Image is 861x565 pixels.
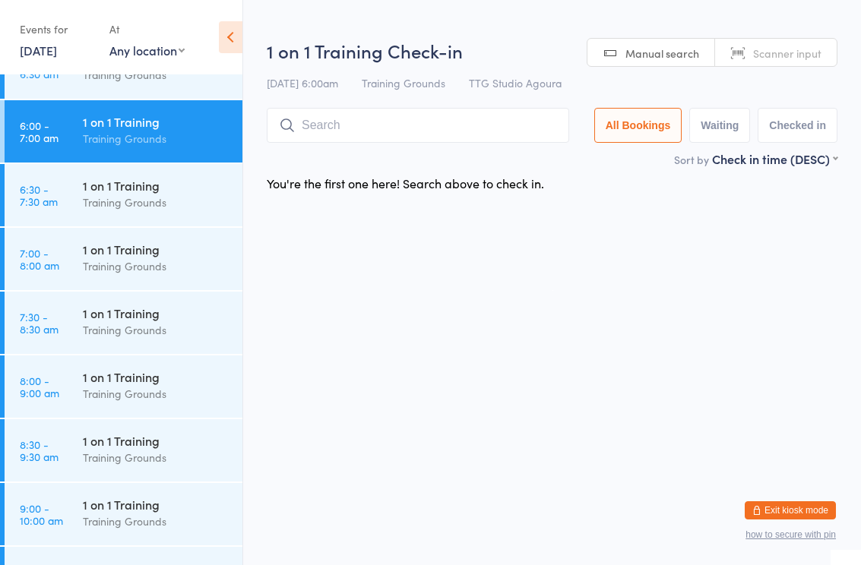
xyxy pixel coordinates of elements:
[20,247,59,271] time: 7:00 - 8:00 am
[83,368,229,385] div: 1 on 1 Training
[712,150,837,167] div: Check in time (DESC)
[689,108,750,143] button: Waiting
[83,66,229,84] div: Training Grounds
[20,438,59,462] time: 8:30 - 9:30 am
[267,38,837,63] h2: 1 on 1 Training Check-in
[758,108,837,143] button: Checked in
[83,305,229,321] div: 1 on 1 Training
[362,75,445,90] span: Training Grounds
[267,175,544,191] div: You're the first one here! Search above to check in.
[469,75,562,90] span: TTG Studio Agoura
[20,119,59,144] time: 6:00 - 7:00 am
[674,152,709,167] label: Sort by
[745,501,836,519] button: Exit kiosk mode
[83,257,229,275] div: Training Grounds
[83,432,229,449] div: 1 on 1 Training
[625,46,699,61] span: Manual search
[83,130,229,147] div: Training Grounds
[20,374,59,399] time: 8:00 - 9:00 am
[5,100,242,163] a: 6:00 -7:00 am1 on 1 TrainingTraining Grounds
[83,385,229,402] div: Training Grounds
[20,183,58,207] time: 6:30 - 7:30 am
[83,321,229,339] div: Training Grounds
[20,17,94,42] div: Events for
[83,496,229,513] div: 1 on 1 Training
[267,75,338,90] span: [DATE] 6:00am
[83,449,229,466] div: Training Grounds
[83,194,229,211] div: Training Grounds
[83,113,229,130] div: 1 on 1 Training
[109,42,185,58] div: Any location
[20,502,63,526] time: 9:00 - 10:00 am
[5,292,242,354] a: 7:30 -8:30 am1 on 1 TrainingTraining Grounds
[745,529,836,540] button: how to secure with pin
[109,17,185,42] div: At
[594,108,682,143] button: All Bookings
[5,164,242,226] a: 6:30 -7:30 am1 on 1 TrainingTraining Grounds
[5,355,242,418] a: 8:00 -9:00 am1 on 1 TrainingTraining Grounds
[83,241,229,257] div: 1 on 1 Training
[20,55,59,80] time: 5:30 - 6:30 am
[20,311,59,335] time: 7:30 - 8:30 am
[20,42,57,58] a: [DATE]
[83,177,229,194] div: 1 on 1 Training
[5,419,242,481] a: 8:30 -9:30 am1 on 1 TrainingTraining Grounds
[753,46,821,61] span: Scanner input
[83,513,229,530] div: Training Grounds
[267,108,569,143] input: Search
[5,483,242,545] a: 9:00 -10:00 am1 on 1 TrainingTraining Grounds
[5,228,242,290] a: 7:00 -8:00 am1 on 1 TrainingTraining Grounds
